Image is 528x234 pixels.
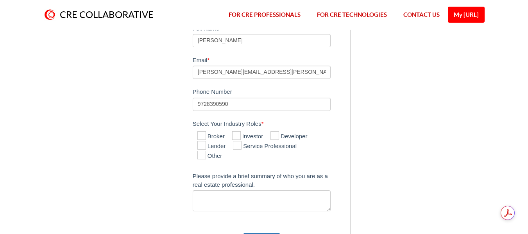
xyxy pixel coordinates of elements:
[270,132,307,141] label: Developer
[193,169,346,190] label: Please provide a brief summary of who you are as a real estate professional.
[232,132,263,141] label: Investor
[233,142,297,151] label: Service Professional
[197,152,222,161] label: Other
[197,132,225,141] label: Broker
[193,53,346,66] label: Email
[193,117,346,129] label: Select Your Industry Roles
[197,142,226,151] label: Lender
[193,85,346,97] label: Phone Number
[448,7,485,23] a: My [URL]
